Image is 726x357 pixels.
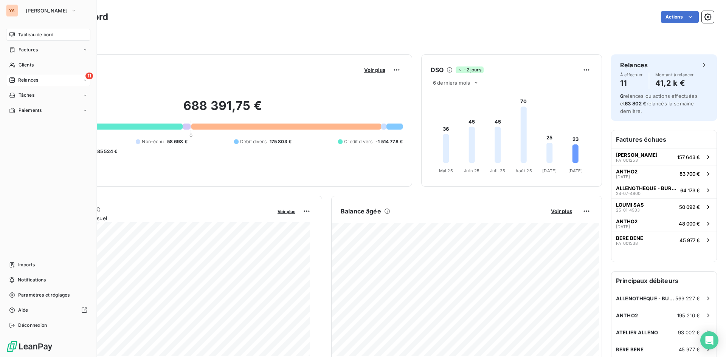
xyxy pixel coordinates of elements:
span: Clients [19,62,34,68]
span: FA-001253 [616,158,638,162]
tspan: Juin 25 [464,168,479,173]
span: -1 514 778 € [375,138,403,145]
span: Relances [18,77,38,83]
span: Tableau de bord [18,31,53,38]
button: Voir plus [549,208,574,215]
span: relances ou actions effectuées et relancés la semaine dernière. [620,93,698,114]
span: 58 698 € [167,138,188,145]
h4: 41,2 k € [655,77,694,89]
span: 6 [620,93,623,99]
span: FA-001538 [616,241,638,246]
button: Voir plus [362,66,388,73]
div: Open Intercom Messenger [700,331,718,349]
h6: Relances [620,60,648,70]
button: Actions [661,11,699,23]
span: Voir plus [551,208,572,214]
span: Imports [18,261,35,268]
div: YA [6,5,18,17]
span: 45 977 € [679,346,700,352]
span: 83 700 € [679,171,700,177]
span: Déconnexion [18,322,47,329]
span: 11 [85,73,93,79]
button: ANTHO2[DATE]83 700 € [611,165,717,182]
span: À effectuer [620,73,643,77]
img: Logo LeanPay [6,340,53,352]
span: Paramètres et réglages [18,292,70,298]
span: Non-échu [142,138,164,145]
button: [PERSON_NAME]FA-001253157 643 € [611,148,717,165]
span: 569 227 € [675,295,700,301]
span: Aide [18,307,28,314]
span: ALLENOTHEQUE - BURGER PERE & FILS [616,295,675,301]
span: Voir plus [364,67,385,73]
a: Aide [6,304,90,316]
span: -2 jours [456,66,483,73]
span: 175 803 € [270,138,292,145]
span: ANTHO2 [616,168,638,175]
tspan: Août 25 [515,168,532,173]
span: 64 173 € [680,187,700,193]
span: 48 000 € [679,221,700,227]
span: 50 092 € [679,204,700,210]
span: 6 derniers mois [433,80,470,86]
tspan: [DATE] [568,168,583,173]
h6: Balance âgée [341,207,381,216]
button: ALLENOTHEQUE - BURGER PERE & FILS24-07-480064 173 € [611,182,717,198]
h6: Principaux débiteurs [611,272,717,290]
span: Notifications [18,277,46,283]
h4: 11 [620,77,643,89]
button: Voir plus [275,208,298,215]
span: BERE BENE [616,346,644,352]
span: Factures [19,46,38,53]
button: ANTHO2[DATE]48 000 € [611,215,717,232]
tspan: Mai 25 [439,168,453,173]
span: 63 802 € [625,100,646,107]
span: Crédit divers [344,138,372,145]
span: 24-07-4800 [616,191,641,196]
span: -85 524 € [95,148,117,155]
span: 25-01-4903 [616,208,640,212]
h6: DSO [431,65,444,74]
span: ALLENOTHEQUE - BURGER PERE & FILS [616,185,677,191]
span: 45 977 € [679,237,700,243]
tspan: [DATE] [542,168,557,173]
span: ANTHO2 [616,312,638,318]
span: Montant à relancer [655,73,694,77]
span: Tâches [19,92,34,99]
span: [DATE] [616,175,630,179]
span: 0 [189,132,192,138]
span: 93 002 € [678,329,700,335]
span: Paiements [19,107,42,114]
h6: Factures échues [611,130,717,148]
span: [PERSON_NAME] [26,8,68,14]
span: 195 210 € [677,312,700,318]
button: BERE BENEFA-00153845 977 € [611,232,717,248]
span: [PERSON_NAME] [616,152,658,158]
span: 157 643 € [677,154,700,160]
button: LOUMI SAS25-01-490350 092 € [611,198,717,215]
span: LOUMI SAS [616,202,644,208]
span: Voir plus [278,209,295,214]
span: Débit divers [240,138,267,145]
span: ATELIER ALLENO [616,329,658,335]
span: ANTHO2 [616,218,638,224]
span: Chiffre d'affaires mensuel [43,214,272,222]
tspan: Juil. 25 [490,168,505,173]
span: BERE BENE [616,235,643,241]
h2: 688 391,75 € [43,98,403,121]
span: [DATE] [616,224,630,229]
